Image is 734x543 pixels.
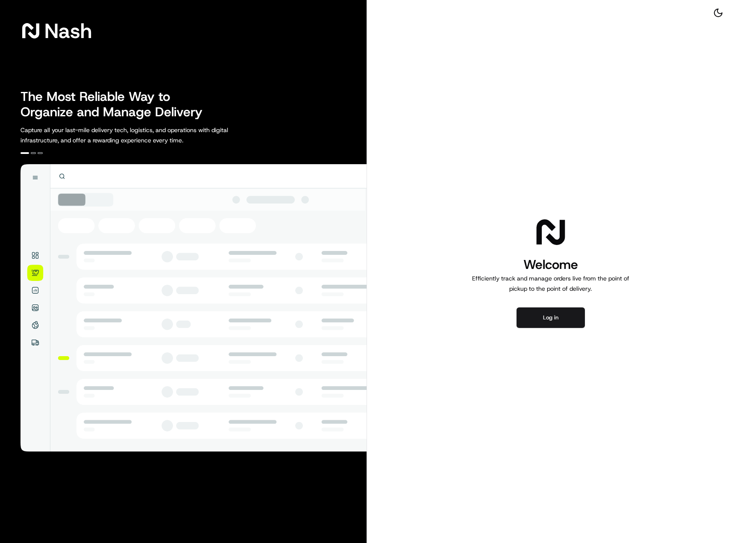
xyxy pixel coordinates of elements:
p: Efficiently track and manage orders live from the point of pickup to the point of delivery. [469,273,633,294]
button: Log in [517,307,585,328]
h1: Welcome [469,256,633,273]
h2: The Most Reliable Way to Organize and Manage Delivery [21,89,212,120]
img: illustration [21,164,367,452]
p: Capture all your last-mile delivery tech, logistics, and operations with digital infrastructure, ... [21,125,267,145]
span: Nash [44,22,92,39]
